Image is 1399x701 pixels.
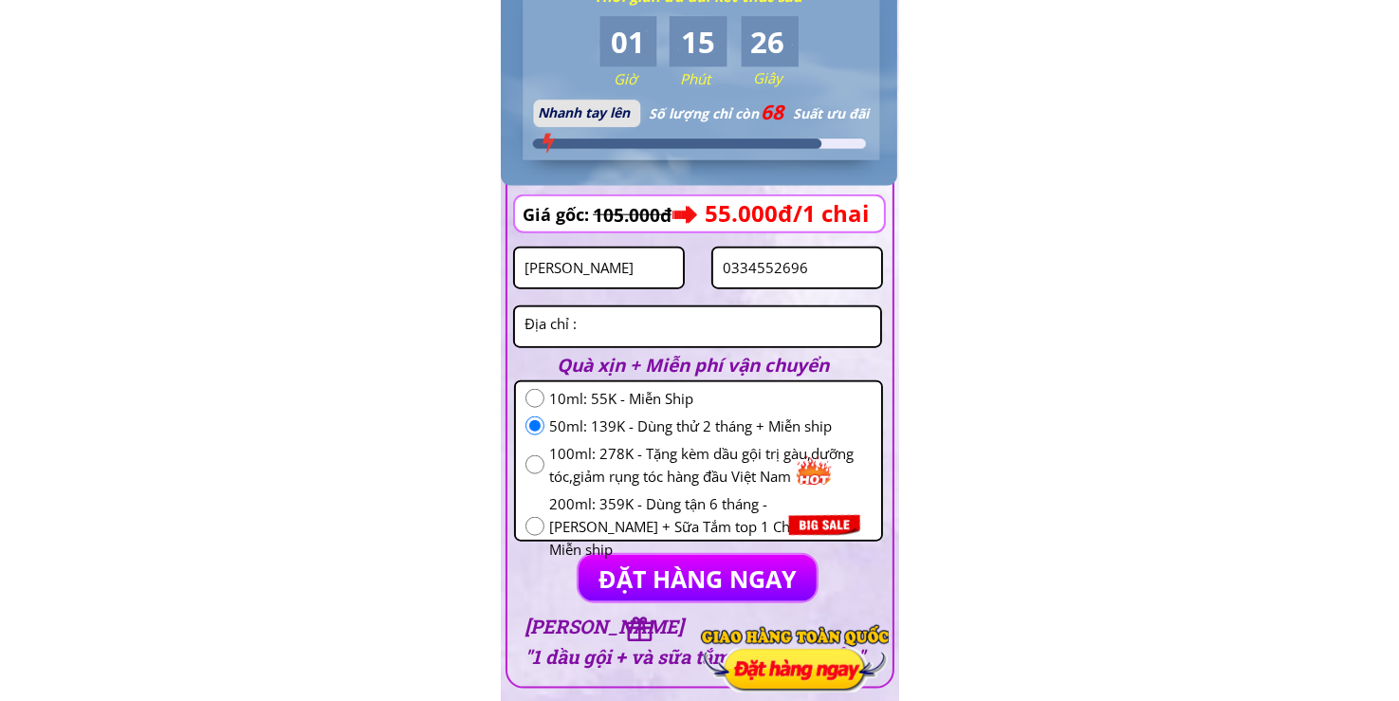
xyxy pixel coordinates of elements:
[718,249,876,287] input: Số điện thoại:
[762,99,784,125] span: 68
[649,104,869,122] span: Số lượng chỉ còn Suất ưu đãi
[558,351,856,379] h2: Quà xịn + Miễn phí vận chuyển
[538,103,630,121] span: Nhanh tay lên
[549,387,872,410] span: 10ml: 55K - Miễn Ship
[523,201,595,229] h3: Giá gốc:
[525,611,872,672] h3: [PERSON_NAME] "1 dầu gội + và sữa tắm top 1 Châu Âu"
[753,66,825,89] h3: Giây
[680,67,752,90] h3: Phút
[614,67,686,90] h3: Giờ
[593,197,692,233] h3: 105.000đ
[705,195,944,231] h3: 55.000đ/1 chai
[549,442,872,488] span: 100ml: 278K - Tặng kèm dầu gội trị gàu,dưỡng tóc,giảm rụng tóc hàng đầu Việt Nam
[579,555,817,601] p: ĐẶT HÀNG NGAY
[549,415,872,437] span: 50ml: 139K - Dùng thử 2 tháng + Miễn ship
[549,492,872,561] span: 200ml: 359K - Dùng tận 6 tháng - [PERSON_NAME] + Sữa Tắm top 1 Châu Âu + Miễn ship
[520,249,678,287] input: Họ và Tên:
